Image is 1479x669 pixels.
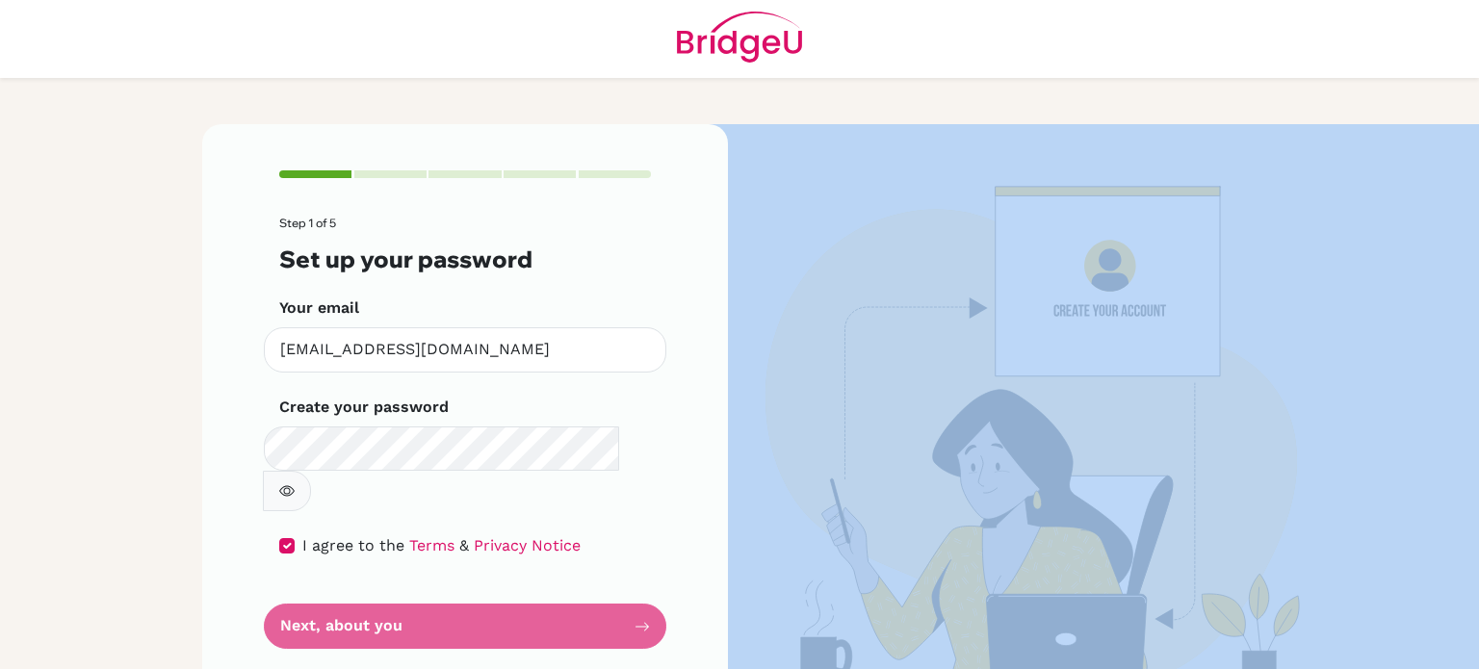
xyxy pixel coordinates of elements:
span: & [459,536,469,554]
span: Step 1 of 5 [279,216,336,230]
a: Terms [409,536,454,554]
label: Your email [279,296,359,320]
h3: Set up your password [279,245,651,273]
span: I agree to the [302,536,404,554]
input: Insert your email* [264,327,666,373]
label: Create your password [279,396,449,419]
a: Privacy Notice [474,536,581,554]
